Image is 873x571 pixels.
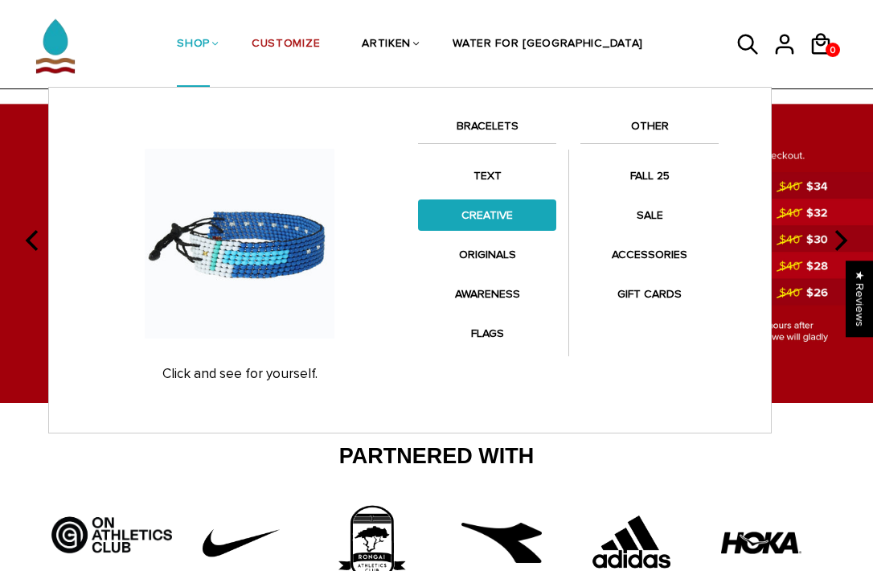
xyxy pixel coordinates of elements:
a: BRACELETS [418,117,556,144]
a: CUSTOMIZE [252,2,320,88]
a: CREATIVE [418,199,556,231]
a: ACCESSORIES [580,239,719,270]
button: previous [16,223,51,258]
img: Artboard_5_bcd5fb9d-526a-4748-82a7-e4a7ed1c43f8.jpg [47,503,177,557]
h2: Partnered With [59,443,814,470]
a: OTHER [580,117,719,144]
div: Click to open Judge.me floating reviews tab [846,261,873,337]
a: WATER FOR [GEOGRAPHIC_DATA] [453,2,643,88]
button: next [822,223,857,258]
a: FALL 25 [580,160,719,191]
p: Click and see for yourself. [77,366,402,382]
a: ARTIKEN [362,2,411,88]
a: SALE [580,199,719,231]
a: FLAGS [418,318,556,349]
a: GIFT CARDS [580,278,719,310]
a: TEXT [418,160,556,191]
a: AWARENESS [418,278,556,310]
a: ORIGINALS [418,239,556,270]
a: 0 [826,43,840,57]
a: SHOP [177,2,210,88]
span: 0 [826,40,840,60]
